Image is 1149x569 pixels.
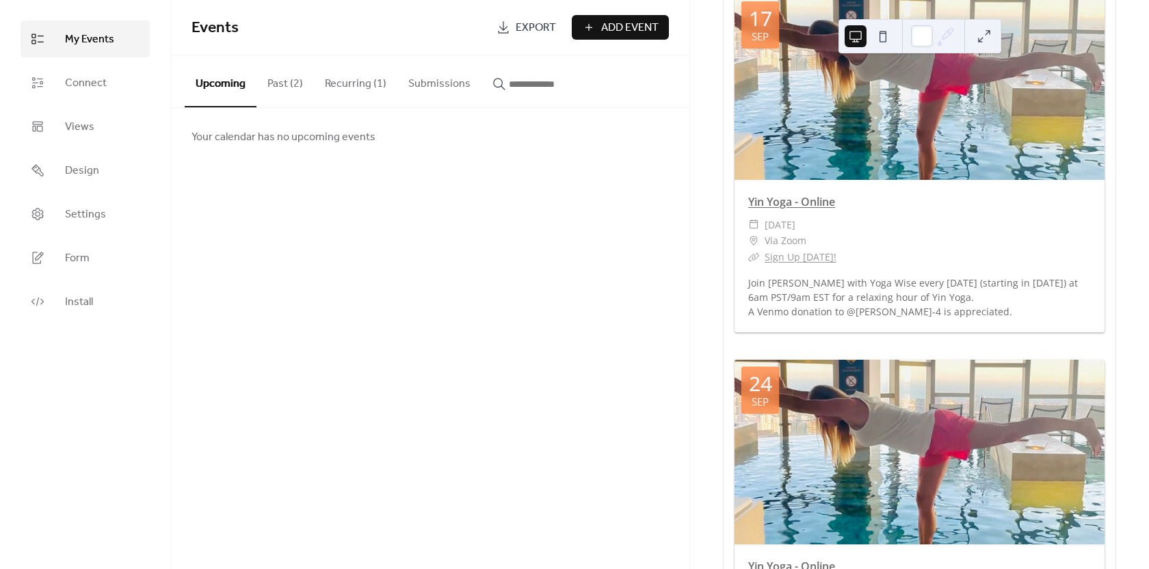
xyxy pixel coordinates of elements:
[752,397,769,407] div: Sep
[21,21,150,57] a: My Events
[65,31,114,48] span: My Events
[397,55,481,106] button: Submissions
[748,249,759,265] div: ​
[486,15,566,40] a: Export
[65,75,107,92] span: Connect
[748,217,759,233] div: ​
[21,108,150,145] a: Views
[21,239,150,276] a: Form
[191,13,239,43] span: Events
[256,55,314,106] button: Past (2)
[65,207,106,223] span: Settings
[601,20,659,36] span: Add Event
[21,283,150,320] a: Install
[65,163,99,179] span: Design
[21,152,150,189] a: Design
[65,119,94,135] span: Views
[749,373,772,394] div: 24
[765,250,836,263] a: Sign Up [DATE]!
[749,8,772,29] div: 17
[185,55,256,107] button: Upcoming
[752,31,769,42] div: Sep
[65,250,90,267] span: Form
[516,20,556,36] span: Export
[572,15,669,40] button: Add Event
[748,233,759,249] div: ​
[765,233,806,249] span: Via Zoom
[191,129,375,146] span: Your calendar has no upcoming events
[314,55,397,106] button: Recurring (1)
[748,194,835,209] a: Yin Yoga - Online
[21,64,150,101] a: Connect
[735,276,1105,319] div: Join [PERSON_NAME] with Yoga Wise every [DATE] (starting in [DATE]) at 6am PST/9am EST for a rela...
[65,294,93,310] span: Install
[21,196,150,233] a: Settings
[765,217,795,233] span: [DATE]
